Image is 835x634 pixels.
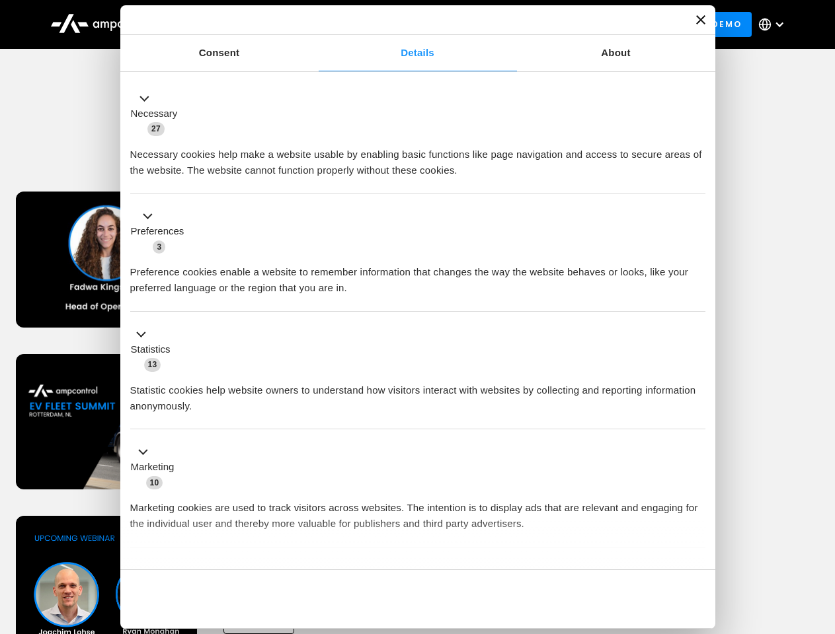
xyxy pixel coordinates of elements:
a: About [517,35,715,71]
button: Okay [515,580,705,618]
button: Unclassified (2) [130,562,239,579]
div: Necessary cookies help make a website usable by enabling basic functions like page navigation and... [130,137,705,178]
label: Marketing [131,460,175,475]
div: Preference cookies enable a website to remember information that changes the way the website beha... [130,254,705,296]
a: Details [319,35,517,71]
h1: Upcoming Webinars [16,133,820,165]
div: Marketing cookies are used to track visitors across websites. The intention is to display ads tha... [130,490,705,532]
label: Preferences [131,224,184,239]
button: Necessary (27) [130,90,186,137]
div: Statistic cookies help website owners to understand how visitors interact with websites by collec... [130,372,705,414]
button: Preferences (3) [130,209,192,255]
label: Statistics [131,342,171,357]
span: 27 [147,122,165,135]
button: Close banner [696,15,705,24]
a: Consent [120,35,319,71]
button: Marketing (10) [130,444,182,491]
span: 10 [146,476,163,489]
button: Statistics (13) [130,326,179,372]
span: 3 [153,240,165,254]
label: Necessary [131,106,178,122]
span: 2 [218,564,231,577]
span: 13 [144,358,161,371]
